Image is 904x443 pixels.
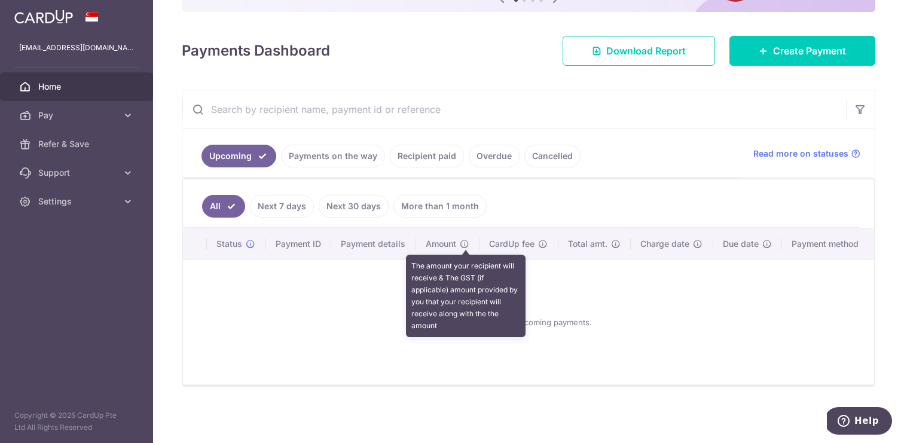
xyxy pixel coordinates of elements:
span: Home [38,81,117,93]
p: [EMAIL_ADDRESS][DOMAIN_NAME] [19,42,134,54]
a: Recipient paid [390,145,464,167]
span: Status [216,238,242,250]
a: More than 1 month [393,195,487,218]
h4: Payments Dashboard [182,40,330,62]
a: Cancelled [524,145,581,167]
span: Amount [426,238,456,250]
th: Payment ID [266,228,331,259]
a: Create Payment [729,36,875,66]
span: Download Report [606,44,686,58]
span: Charge date [640,238,689,250]
img: CardUp [14,10,73,24]
a: Overdue [469,145,520,167]
a: All [202,195,245,218]
span: Create Payment [773,44,846,58]
th: Payment details [331,228,416,259]
input: Search by recipient name, payment id or reference [182,90,846,129]
div: You have no upcoming payments. [197,270,860,375]
a: Payments on the way [281,145,385,167]
span: Read more on statuses [753,148,848,160]
span: Settings [38,195,117,207]
a: Next 7 days [250,195,314,218]
a: Next 30 days [319,195,389,218]
span: Due date [723,238,759,250]
a: Download Report [563,36,715,66]
span: Support [38,167,117,179]
div: The amount your recipient will receive & The GST (if applicable) amount provided by you that your... [406,255,526,337]
a: Upcoming [201,145,276,167]
span: Pay [38,109,117,121]
iframe: Opens a widget where you can find more information [827,407,892,437]
th: Payment method [782,228,874,259]
a: Read more on statuses [753,148,860,160]
span: Refer & Save [38,138,117,150]
span: Total amt. [568,238,607,250]
span: CardUp fee [489,238,535,250]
